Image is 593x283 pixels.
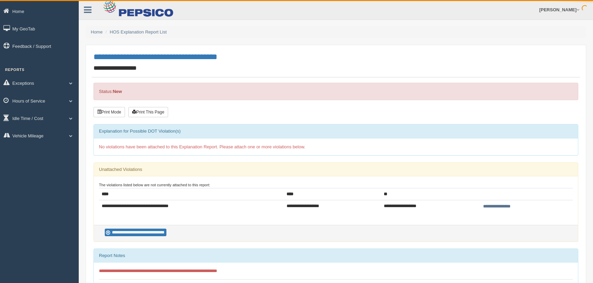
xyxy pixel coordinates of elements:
small: The violations listed below are not currently attached to this report: [99,183,210,187]
button: Print Mode [93,107,125,117]
div: Status: [93,83,578,100]
button: Print This Page [128,107,168,117]
a: HOS Explanation Report List [110,29,167,35]
strong: New [113,89,122,94]
div: Explanation for Possible DOT Violation(s) [94,124,578,138]
a: Home [91,29,103,35]
div: Unattached Violations [94,163,578,176]
span: No violations have been attached to this Explanation Report. Please attach one or more violations... [99,144,305,149]
div: Report Notes [94,249,578,262]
